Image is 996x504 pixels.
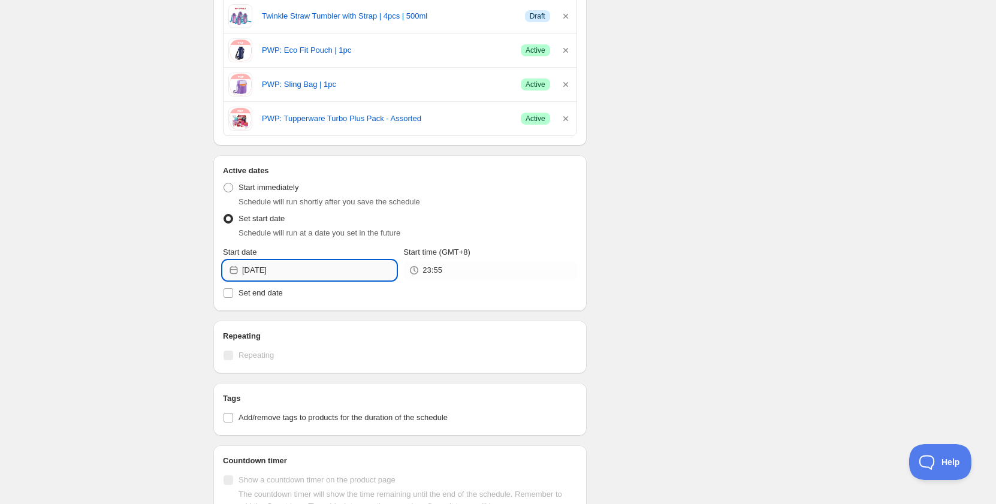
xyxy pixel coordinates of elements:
[530,11,545,21] span: Draft
[239,351,274,360] span: Repeating
[403,248,470,256] span: Start time (GMT+8)
[526,80,545,89] span: Active
[239,413,448,422] span: Add/remove tags to products for the duration of the schedule
[239,197,420,206] span: Schedule will run shortly after you save the schedule
[223,248,256,256] span: Start date
[239,228,400,237] span: Schedule will run at a date you set in the future
[262,10,515,22] a: Twinkle Straw Tumbler with Strap | 4pcs | 500ml
[262,79,511,90] a: PWP: Sling Bag | 1pc
[223,393,577,405] h2: Tags
[223,455,577,467] h2: Countdown timer
[223,330,577,342] h2: Repeating
[526,46,545,55] span: Active
[223,165,577,177] h2: Active dates
[526,114,545,123] span: Active
[239,183,298,192] span: Start immediately
[262,113,511,125] a: PWP: Tupperware Turbo Plus Pack - Assorted
[239,288,283,297] span: Set end date
[262,44,511,56] a: PWP: Eco Fit Pouch | 1pc
[239,475,396,484] span: Show a countdown timer on the product page
[909,444,972,480] iframe: Toggle Customer Support
[239,214,285,223] span: Set start date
